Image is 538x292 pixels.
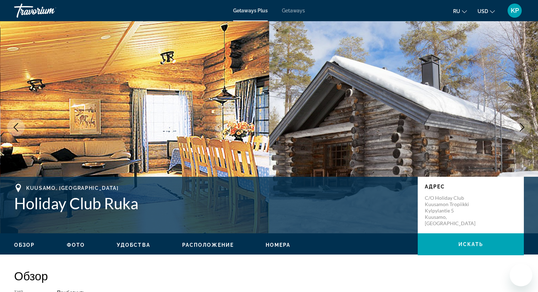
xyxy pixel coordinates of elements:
[14,194,411,212] h1: Holiday Club Ruka
[511,7,519,14] span: KP
[510,264,532,286] iframe: Кнопка для запуску вікна повідомлень
[26,185,119,191] span: Kuusamo, [GEOGRAPHIC_DATA]
[425,184,517,189] p: Адрес
[14,269,524,283] h2: Обзор
[117,242,150,248] button: Удобства
[14,242,35,248] button: Обзор
[7,118,25,136] button: Previous image
[513,118,531,136] button: Next image
[478,6,495,16] button: Change currency
[14,1,85,20] a: Travorium
[282,8,305,13] a: Getaways
[453,8,460,14] span: ru
[182,242,234,248] button: Расположение
[453,6,467,16] button: Change language
[425,195,481,227] p: c/o Holiday Club Kuusamon Tropiikki Kylpylantie 5 Kuusamo, [GEOGRAPHIC_DATA]
[266,242,291,248] button: Номера
[478,8,488,14] span: USD
[458,241,483,247] span: искать
[505,3,524,18] button: User Menu
[233,8,268,13] a: Getaways Plus
[67,242,85,248] button: Фото
[418,233,524,255] button: искать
